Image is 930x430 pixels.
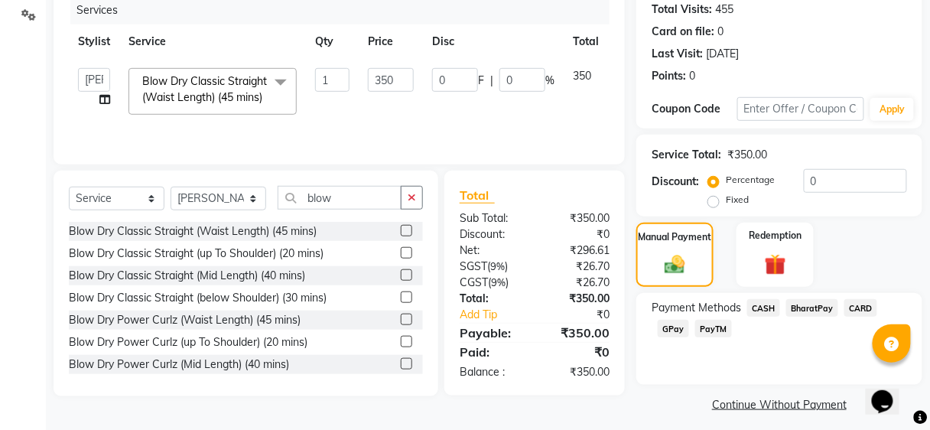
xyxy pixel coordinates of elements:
[278,186,402,210] input: Search or Scan
[535,226,621,243] div: ₹0
[535,324,621,342] div: ₹350.00
[844,299,877,317] span: CARD
[652,68,686,84] div: Points:
[490,73,493,89] span: |
[549,307,621,323] div: ₹0
[478,73,484,89] span: F
[747,299,780,317] span: CASH
[262,90,269,104] a: x
[491,276,506,288] span: 9%
[535,275,621,291] div: ₹26.70
[639,230,712,244] label: Manual Payment
[727,147,767,163] div: ₹350.00
[652,46,703,62] div: Last Visit:
[460,187,495,204] span: Total
[448,343,535,361] div: Paid:
[866,369,915,415] iframe: chat widget
[652,300,741,316] span: Payment Methods
[142,74,267,104] span: Blow Dry Classic Straight (Waist Length) (45 mins)
[460,275,488,289] span: CGST
[689,68,695,84] div: 0
[706,46,739,62] div: [DATE]
[652,101,737,117] div: Coupon Code
[608,24,658,59] th: Action
[119,24,306,59] th: Service
[726,193,749,207] label: Fixed
[535,291,621,307] div: ₹350.00
[715,2,733,18] div: 455
[695,320,732,337] span: PayTM
[448,324,535,342] div: Payable:
[652,24,714,40] div: Card on file:
[652,2,712,18] div: Total Visits:
[639,397,919,413] a: Continue Without Payment
[423,24,564,59] th: Disc
[749,229,802,243] label: Redemption
[69,334,307,350] div: Blow Dry Power Curlz (up To Shoulder) (20 mins)
[535,343,621,361] div: ₹0
[448,243,535,259] div: Net:
[535,243,621,259] div: ₹296.61
[69,223,317,239] div: Blow Dry Classic Straight (Waist Length) (45 mins)
[448,259,535,275] div: ( )
[564,24,608,59] th: Total
[306,24,359,59] th: Qty
[545,73,554,89] span: %
[573,69,591,83] span: 350
[448,210,535,226] div: Sub Total:
[535,210,621,226] div: ₹350.00
[658,320,689,337] span: GPay
[448,291,535,307] div: Total:
[448,226,535,243] div: Discount:
[69,268,305,284] div: Blow Dry Classic Straight (Mid Length) (40 mins)
[737,97,865,121] input: Enter Offer / Coupon Code
[460,259,487,273] span: SGST
[490,260,505,272] span: 9%
[69,357,289,373] div: Blow Dry Power Curlz (Mid Length) (40 mins)
[448,275,535,291] div: ( )
[726,173,775,187] label: Percentage
[786,299,838,317] span: BharatPay
[69,290,327,306] div: Blow Dry Classic Straight (below Shoulder) (30 mins)
[69,24,119,59] th: Stylist
[448,364,535,380] div: Balance :
[359,24,423,59] th: Price
[448,307,549,323] a: Add Tip
[69,246,324,262] div: Blow Dry Classic Straight (up To Shoulder) (20 mins)
[69,312,301,328] div: Blow Dry Power Curlz (Waist Length) (45 mins)
[535,259,621,275] div: ₹26.70
[535,364,621,380] div: ₹350.00
[758,252,793,279] img: _gift.svg
[652,147,721,163] div: Service Total:
[658,253,691,276] img: _cash.svg
[717,24,724,40] div: 0
[870,98,914,121] button: Apply
[652,174,699,190] div: Discount:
